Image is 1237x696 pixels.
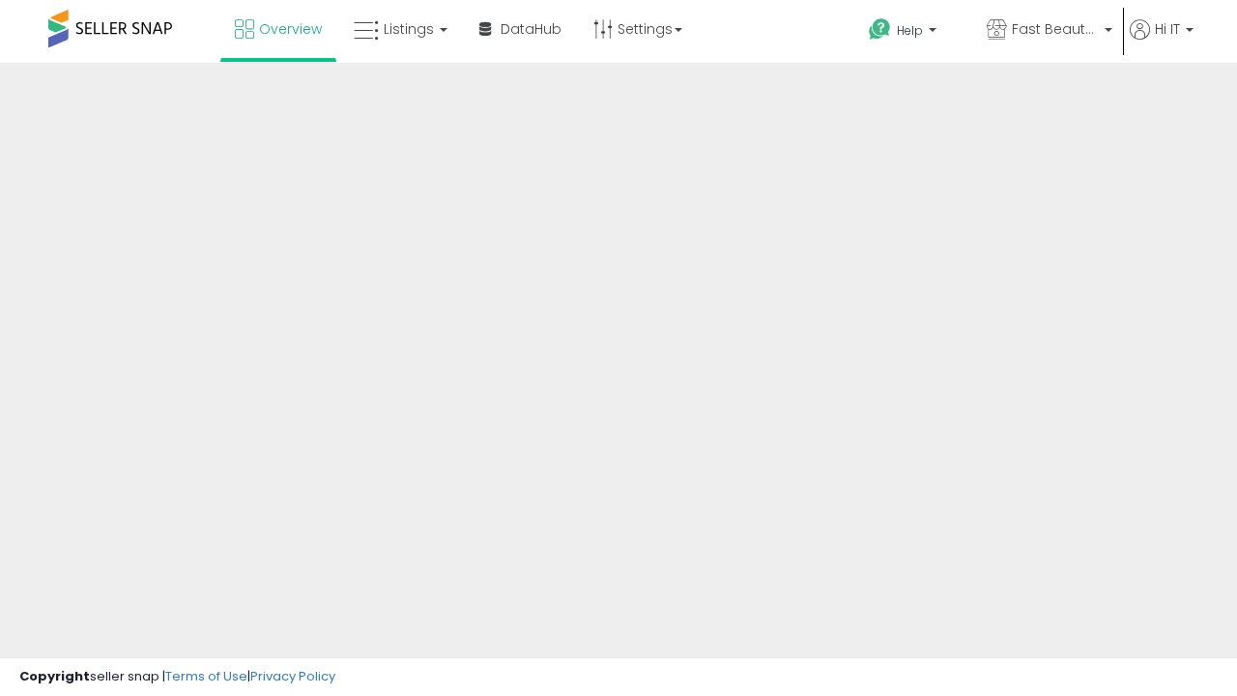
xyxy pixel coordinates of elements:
[1012,19,1099,39] span: Fast Beauty ([GEOGRAPHIC_DATA])
[501,19,561,39] span: DataHub
[250,667,335,685] a: Privacy Policy
[897,22,923,39] span: Help
[19,668,335,686] div: seller snap | |
[259,19,322,39] span: Overview
[1130,19,1194,63] a: Hi IT
[853,3,969,63] a: Help
[384,19,434,39] span: Listings
[1155,19,1180,39] span: Hi IT
[165,667,247,685] a: Terms of Use
[868,17,892,42] i: Get Help
[19,667,90,685] strong: Copyright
